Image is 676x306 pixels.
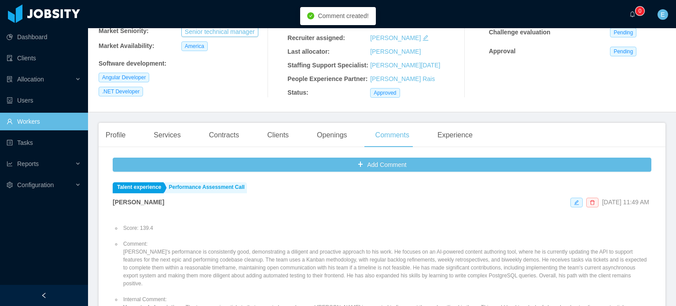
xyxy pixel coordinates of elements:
b: Status: [287,89,308,96]
span: Allocation [17,76,44,83]
a: icon: pie-chartDashboard [7,28,81,46]
i: icon: edit [574,200,579,205]
a: [PERSON_NAME] [370,34,421,41]
span: America [181,41,208,51]
li: Comment: [PERSON_NAME]'s performance is consistently good, demonstrating a diligent and proactive... [121,240,651,288]
span: Approved [370,88,400,98]
a: [PERSON_NAME] Rais [370,75,435,82]
li: Score: 139.4 [121,224,651,232]
span: [DATE] 11:49 AM [602,199,649,206]
a: icon: auditClients [7,49,81,67]
div: Openings [310,123,354,147]
b: Recruiter assigned: [287,34,345,41]
span: .NET Developer [99,87,143,96]
b: People Experience Partner: [287,75,367,82]
a: icon: robotUsers [7,92,81,109]
a: Performance Assessment Call [165,182,247,193]
span: Configuration [17,181,54,188]
span: Angular Developer [99,73,149,82]
a: [PERSON_NAME] [370,48,421,55]
i: icon: bell [629,11,636,17]
a: icon: userWorkers [7,113,81,130]
i: icon: check-circle [307,12,314,19]
a: Talent experience [113,182,164,193]
strong: Approval [489,48,516,55]
div: Profile [99,123,132,147]
div: Services [147,123,187,147]
strong: [PERSON_NAME] [113,199,164,206]
button: Senior technical manager [181,26,258,37]
i: icon: edit [422,35,429,41]
div: Comments [368,123,416,147]
b: Last allocator: [287,48,330,55]
span: Pending [610,47,636,56]
i: icon: line-chart [7,161,13,167]
i: icon: delete [590,200,595,205]
b: Staffing Support Specialist: [287,62,368,69]
button: icon: plusAdd Comment [113,158,651,172]
a: [PERSON_NAME][DATE] [370,62,440,69]
b: Market Availability: [99,42,154,49]
span: E [661,9,665,20]
span: Comment created! [318,12,368,19]
a: icon: profileTasks [7,134,81,151]
div: Contracts [202,123,246,147]
b: Software development : [99,60,166,67]
i: icon: setting [7,182,13,188]
span: Reports [17,160,39,167]
span: Pending [610,28,636,37]
i: icon: solution [7,76,13,82]
sup: 0 [636,7,644,15]
div: Experience [430,123,480,147]
strong: Challenge evaluation [489,29,551,36]
b: Market Seniority: [99,27,149,34]
div: Clients [260,123,296,147]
